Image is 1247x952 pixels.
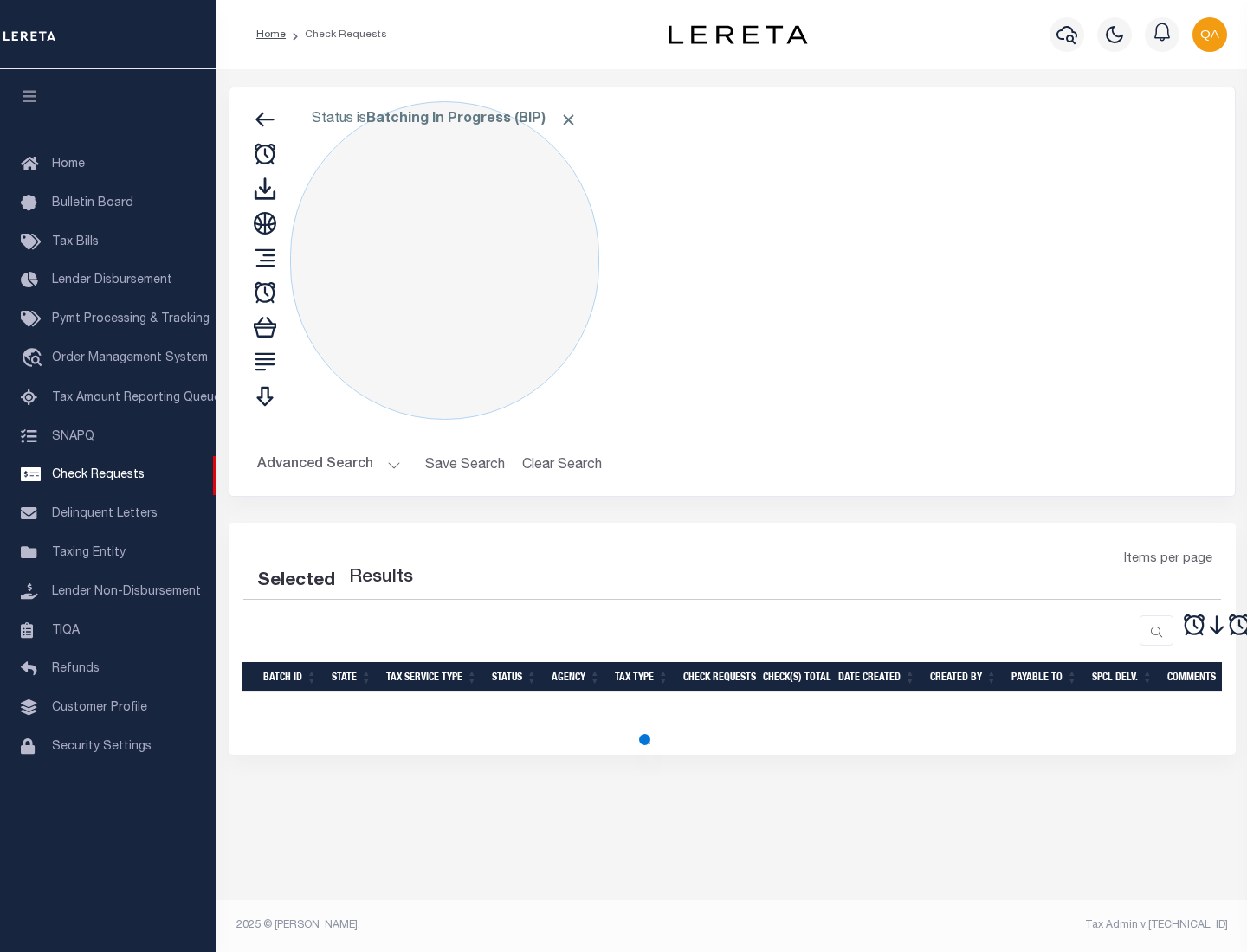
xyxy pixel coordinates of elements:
[1124,550,1212,569] span: Items per page
[485,662,545,692] th: Status
[669,25,807,44] img: logo-dark.svg
[256,29,286,40] a: Home
[52,469,145,481] span: Check Requests
[325,662,379,692] th: State
[415,448,515,482] button: Save Search
[52,624,80,636] span: TIQA
[52,508,158,520] span: Delinquent Letters
[366,113,578,126] b: Batching In Progress (BIP)
[52,313,210,325] span: Pymt Processing & Tracking
[923,662,1005,692] th: Created By
[52,547,126,559] span: Taxing Entity
[831,662,923,692] th: Date Created
[52,430,94,442] span: SNAPQ
[52,158,85,170] span: Home
[559,111,578,129] span: Click to Remove
[545,662,608,692] th: Agency
[745,917,1228,933] div: Tax Admin v.[TECHNICAL_ID]
[349,564,413,592] label: Results
[52,352,208,364] span: Order Management System
[286,27,387,42] li: Check Requests
[52,236,99,248] span: Tax Bills
[1005,662,1085,692] th: Payable To
[256,662,325,692] th: Batch Id
[756,662,831,692] th: Check(s) Total
[52,741,152,753] span: Security Settings
[290,101,599,420] div: Click to Edit
[257,448,401,482] button: Advanced Search
[515,448,610,482] button: Clear Search
[1192,17,1227,52] img: svg+xml;base64,PHN2ZyB4bWxucz0iaHR0cDovL3d3dy53My5vcmcvMjAwMC9zdmciIHBvaW50ZXItZXZlbnRzPSJub25lIi...
[1160,662,1238,692] th: Comments
[1085,662,1160,692] th: Spcl Delv.
[52,586,201,598] span: Lender Non-Disbursement
[52,197,133,209] span: Bulletin Board
[21,348,48,370] i: travel_explore
[52,702,147,714] span: Customer Profile
[52,274,172,286] span: Lender Disbursement
[379,662,485,692] th: Tax Service Type
[257,568,335,595] div: Selected
[223,917,733,933] div: 2025 © [PERSON_NAME].
[52,392,221,404] span: Tax Amount Reporting Queue
[676,662,756,692] th: Check Requests
[52,663,100,675] span: Refunds
[608,662,676,692] th: Tax Type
